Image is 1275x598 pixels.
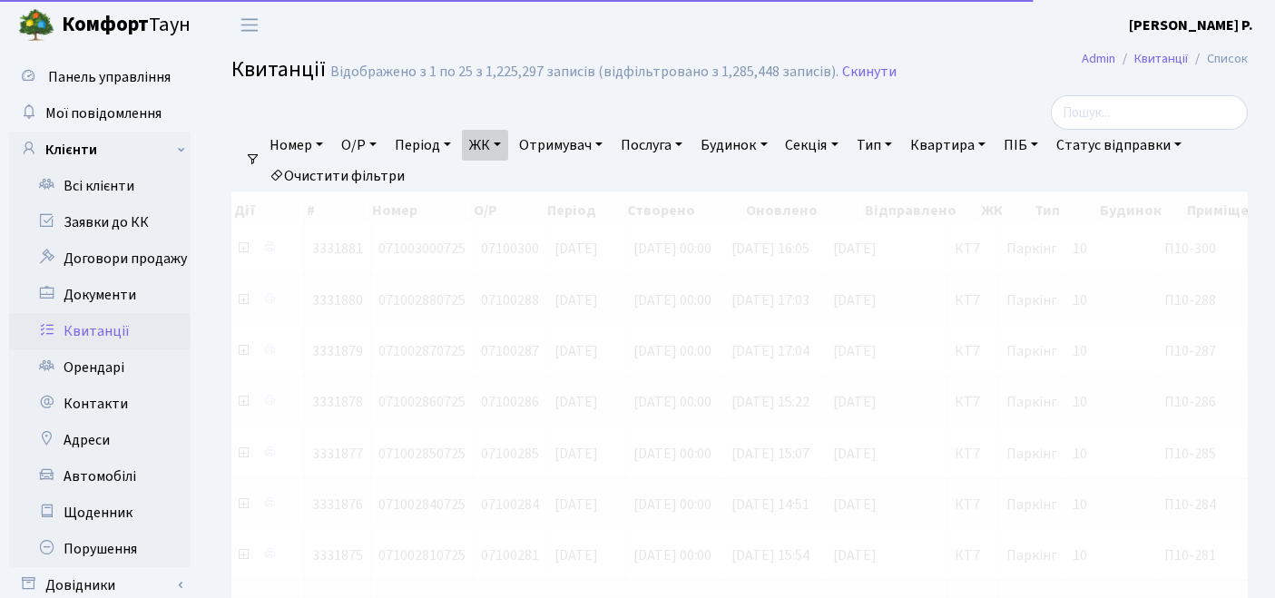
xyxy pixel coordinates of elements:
[9,240,191,277] a: Договори продажу
[849,130,899,161] a: Тип
[9,458,191,495] a: Автомобілі
[9,422,191,458] a: Адреси
[9,313,191,349] a: Квитанції
[9,277,191,313] a: Документи
[387,130,458,161] a: Період
[9,349,191,386] a: Орендарі
[9,495,191,531] a: Щоденник
[903,130,993,161] a: Квартира
[462,130,508,161] a: ЖК
[1134,49,1188,68] a: Квитанції
[9,59,191,95] a: Панель управління
[62,10,149,39] b: Комфорт
[9,531,191,567] a: Порушення
[1082,49,1115,68] a: Admin
[842,64,897,81] a: Скинути
[48,67,171,87] span: Панель управління
[693,130,774,161] a: Будинок
[334,130,384,161] a: О/Р
[9,386,191,422] a: Контакти
[18,7,54,44] img: logo.png
[512,130,610,161] a: Отримувач
[1129,15,1253,36] a: [PERSON_NAME] Р.
[613,130,690,161] a: Послуга
[1051,95,1248,130] input: Пошук...
[262,130,330,161] a: Номер
[1049,130,1189,161] a: Статус відправки
[779,130,846,161] a: Секція
[62,10,191,41] span: Таун
[996,130,1045,161] a: ПІБ
[9,168,191,204] a: Всі клієнти
[262,161,412,191] a: Очистити фільтри
[1129,15,1253,35] b: [PERSON_NAME] Р.
[1054,40,1275,78] nav: breadcrumb
[330,64,839,81] div: Відображено з 1 по 25 з 1,225,297 записів (відфільтровано з 1,285,448 записів).
[9,132,191,168] a: Клієнти
[227,10,272,40] button: Переключити навігацію
[1188,49,1248,69] li: Список
[45,103,162,123] span: Мої повідомлення
[9,204,191,240] a: Заявки до КК
[231,54,326,85] span: Квитанції
[9,95,191,132] a: Мої повідомлення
